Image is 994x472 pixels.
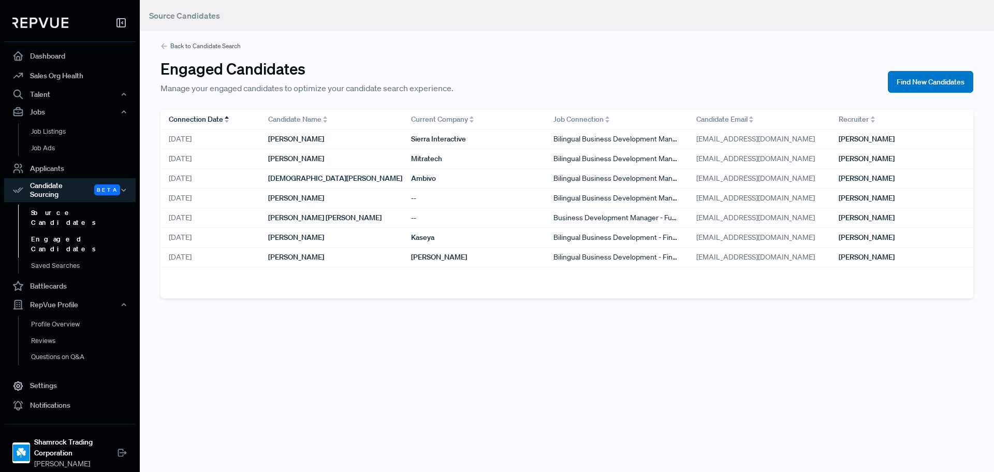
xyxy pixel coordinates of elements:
[411,114,468,125] span: Current Company
[553,114,604,125] span: Job Connection
[268,232,324,243] span: [PERSON_NAME]
[839,173,895,184] span: [PERSON_NAME]
[696,173,815,184] span: [EMAIL_ADDRESS][DOMAIN_NAME]
[169,114,223,125] span: Connection Date
[839,212,895,223] span: [PERSON_NAME]
[18,205,150,231] a: Source Candidates
[696,232,815,243] span: [EMAIL_ADDRESS][DOMAIN_NAME]
[268,153,324,164] span: [PERSON_NAME]
[696,134,815,145] span: [EMAIL_ADDRESS][DOMAIN_NAME]
[839,193,895,204] span: [PERSON_NAME]
[268,134,324,145] span: [PERSON_NAME]
[553,252,680,263] span: Bilingual Business Development - Financial Sales
[268,114,321,125] span: Candidate Name
[160,59,513,78] h3: Engaged Candidates
[268,193,324,204] span: [PERSON_NAME]
[411,134,466,145] span: Sierra Interactive
[4,296,136,313] button: RepVue Profile
[545,110,688,130] div: Toggle SortBy
[411,173,436,184] span: Ambivo
[839,153,895,164] span: [PERSON_NAME]
[403,110,546,130] div: Toggle SortBy
[696,153,815,164] span: [EMAIL_ADDRESS][DOMAIN_NAME]
[149,10,220,21] span: Source Candidates
[160,130,260,149] div: [DATE]
[160,149,260,169] div: [DATE]
[18,231,150,258] a: Engaged Candidates
[4,46,136,66] a: Dashboard
[12,18,68,28] img: RepVue
[411,212,416,223] span: --
[4,376,136,396] a: Settings
[18,316,150,333] a: Profile Overview
[553,232,680,243] span: Bilingual Business Development - Financial Sales
[688,110,831,130] div: Toggle SortBy
[4,276,136,296] a: Battlecards
[268,173,402,184] span: [DEMOGRAPHIC_DATA][PERSON_NAME]
[13,445,30,461] img: Shamrock Trading Corporation
[411,193,416,204] span: --
[268,252,324,263] span: [PERSON_NAME]
[34,459,117,469] span: [PERSON_NAME]
[411,252,467,263] span: [PERSON_NAME]
[268,212,382,223] span: [PERSON_NAME] [PERSON_NAME]
[696,193,815,204] span: [EMAIL_ADDRESS][DOMAIN_NAME]
[4,85,136,103] button: Talent
[260,110,403,130] div: Toggle SortBy
[18,349,150,365] a: Questions on Q&A
[160,208,260,228] div: [DATE]
[839,252,895,263] span: [PERSON_NAME]
[4,66,136,85] a: Sales Org Health
[696,252,815,263] span: [EMAIL_ADDRESS][DOMAIN_NAME]
[160,110,260,130] div: Toggle SortBy
[4,159,136,178] a: Applicants
[160,41,973,51] a: Back to Candidate Search
[18,140,150,156] a: Job Ads
[411,153,442,164] span: Mitratech
[696,114,748,125] span: Candidate Email
[18,258,150,274] a: Saved Searches
[18,333,150,349] a: Reviews
[839,114,869,125] span: Recruiter
[160,248,260,267] div: [DATE]
[839,232,895,243] span: [PERSON_NAME]
[888,71,973,93] button: Find New Candidates
[553,134,680,145] span: Bilingual Business Development Manager - Financial Sales - [GEOGRAPHIC_DATA], [GEOGRAPHIC_DATA]
[696,212,815,223] span: [EMAIL_ADDRESS][DOMAIN_NAME]
[160,169,260,189] div: [DATE]
[94,184,120,195] span: Beta
[553,212,680,223] span: Business Development Manager - Fuel Sales
[4,103,136,121] button: Jobs
[4,178,136,202] button: Candidate Sourcing Beta
[160,82,513,94] p: Manage your engaged candidates to optimize your candidate search experience.
[553,173,680,184] span: Bilingual Business Development Manager - Financial Sales - [GEOGRAPHIC_DATA], [GEOGRAPHIC_DATA]
[160,228,260,248] div: [DATE]
[4,178,136,202] div: Candidate Sourcing
[411,232,434,243] span: Kaseya
[553,193,680,204] span: Bilingual Business Development Manager - Financial Sales - [GEOGRAPHIC_DATA], [GEOGRAPHIC_DATA]
[18,123,150,140] a: Job Listings
[553,153,680,164] span: Bilingual Business Development Manager - Financial Sales - [GEOGRAPHIC_DATA], [GEOGRAPHIC_DATA]
[34,437,117,459] strong: Shamrock Trading Corporation
[839,134,895,145] span: [PERSON_NAME]
[160,189,260,208] div: [DATE]
[830,110,973,130] div: Toggle SortBy
[4,396,136,416] a: Notifications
